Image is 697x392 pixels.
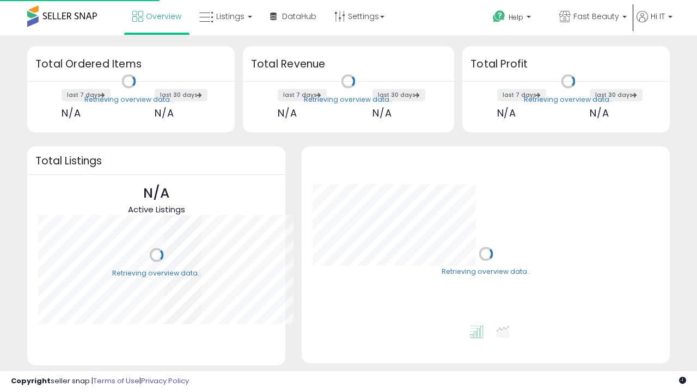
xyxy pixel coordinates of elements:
[11,376,51,386] strong: Copyright
[84,95,173,105] div: Retrieving overview data..
[11,376,189,387] div: seller snap | |
[484,2,549,35] a: Help
[492,10,506,23] i: Get Help
[282,11,316,22] span: DataHub
[442,267,530,277] div: Retrieving overview data..
[146,11,181,22] span: Overview
[141,376,189,386] a: Privacy Policy
[637,11,672,35] a: Hi IT
[216,11,244,22] span: Listings
[304,95,393,105] div: Retrieving overview data..
[573,11,619,22] span: Fast Beauty
[524,95,613,105] div: Retrieving overview data..
[651,11,665,22] span: Hi IT
[509,13,523,22] span: Help
[93,376,139,386] a: Terms of Use
[112,268,201,278] div: Retrieving overview data..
